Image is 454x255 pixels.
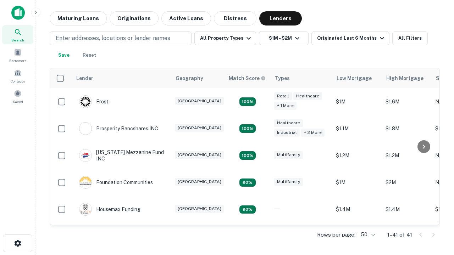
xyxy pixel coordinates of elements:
button: $1M - $2M [259,31,309,45]
h6: Match Score [229,74,264,82]
button: Maturing Loans [50,11,107,25]
p: Rows per page: [317,231,355,239]
button: Lenders [259,11,302,25]
div: Capitalize uses an advanced AI algorithm to match your search with the best lender. The match sco... [229,74,266,82]
div: Low Mortgage [337,74,372,83]
th: Geography [171,68,225,88]
div: Matching Properties: 8, hasApolloMatch: undefined [239,124,256,133]
td: $1.8M [382,115,432,142]
img: picture [79,149,92,161]
img: picture [79,123,92,135]
button: Active Loans [161,11,211,25]
div: Frost [79,95,109,108]
img: capitalize-icon.png [11,6,25,20]
div: Geography [176,74,203,83]
div: Multifamily [274,178,303,186]
td: $1.4M [332,196,382,223]
div: Foundation Communities [79,176,153,189]
span: Saved [13,99,23,104]
td: $2M [382,169,432,196]
a: Saved [2,87,33,106]
td: $1M [332,169,382,196]
div: Healthcare [293,92,322,100]
div: Matching Properties: 5, hasApolloMatch: undefined [239,151,256,160]
div: [GEOGRAPHIC_DATA] [175,151,224,159]
button: Reset [78,48,101,62]
p: 1–41 of 41 [387,231,412,239]
a: Search [2,25,33,44]
div: + 2 more [301,129,325,137]
img: picture [79,176,92,188]
button: All Property Types [194,31,256,45]
button: All Filters [392,31,428,45]
td: $1.2M [332,142,382,169]
td: $1.2M [382,142,432,169]
div: Healthcare [274,119,303,127]
button: Originations [110,11,159,25]
div: [GEOGRAPHIC_DATA] [175,205,224,213]
td: $1.1M [332,115,382,142]
th: Types [271,68,332,88]
td: $1.6M [382,223,432,250]
div: Lender [76,74,93,83]
div: High Mortgage [386,74,423,83]
div: [GEOGRAPHIC_DATA] [175,178,224,186]
div: Matching Properties: 4, hasApolloMatch: undefined [239,178,256,187]
div: [US_STATE] Mezzanine Fund INC [79,149,164,162]
a: Contacts [2,66,33,85]
th: High Mortgage [382,68,432,88]
iframe: Chat Widget [419,198,454,232]
button: Distress [214,11,256,25]
div: [GEOGRAPHIC_DATA] [175,97,224,105]
div: Retail [274,92,292,100]
div: Multifamily [274,151,303,159]
div: Matching Properties: 5, hasApolloMatch: undefined [239,97,256,106]
div: + 1 more [274,102,297,110]
div: Matching Properties: 4, hasApolloMatch: undefined [239,205,256,214]
span: Search [11,37,24,43]
button: Save your search to get updates of matches that match your search criteria. [52,48,75,62]
td: $1M [332,88,382,115]
td: $1.4M [332,223,382,250]
div: Housemax Funding [79,203,140,216]
th: Low Mortgage [332,68,382,88]
button: Enter addresses, locations or lender names [50,31,192,45]
th: Capitalize uses an advanced AI algorithm to match your search with the best lender. The match sco... [225,68,271,88]
img: picture [79,203,92,215]
span: Contacts [11,78,25,84]
p: Enter addresses, locations or lender names [56,34,170,42]
span: Borrowers [9,58,26,63]
td: $1.6M [382,88,432,115]
th: Lender [72,68,171,88]
a: Borrowers [2,46,33,65]
img: picture [79,96,92,108]
td: $1.4M [382,196,432,223]
div: 50 [358,229,376,240]
button: Originated Last 6 Months [311,31,389,45]
div: Types [275,74,290,83]
div: [GEOGRAPHIC_DATA] [175,124,224,132]
div: Originated Last 6 Months [317,34,386,42]
div: Industrial [274,129,300,137]
div: Prosperity Bancshares INC [79,122,158,135]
